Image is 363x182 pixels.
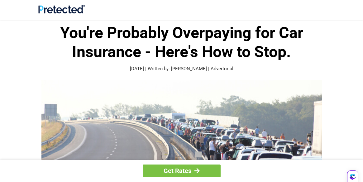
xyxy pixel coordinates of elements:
[38,23,325,61] h1: You're Probably Overpaying for Car Insurance - Here's How to Stop.
[143,165,221,177] a: Get Rates
[38,5,85,13] img: Site Logo
[348,172,357,181] img: wiRPAZEX6Qd5GkipxmnKhIy308phxjiv+EHaKbQ5Ce+h88AAAAASUVORK5CYII=
[38,65,325,72] p: [DATE] | Written by: [PERSON_NAME] | Advertorial
[38,9,85,15] a: Site Logo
